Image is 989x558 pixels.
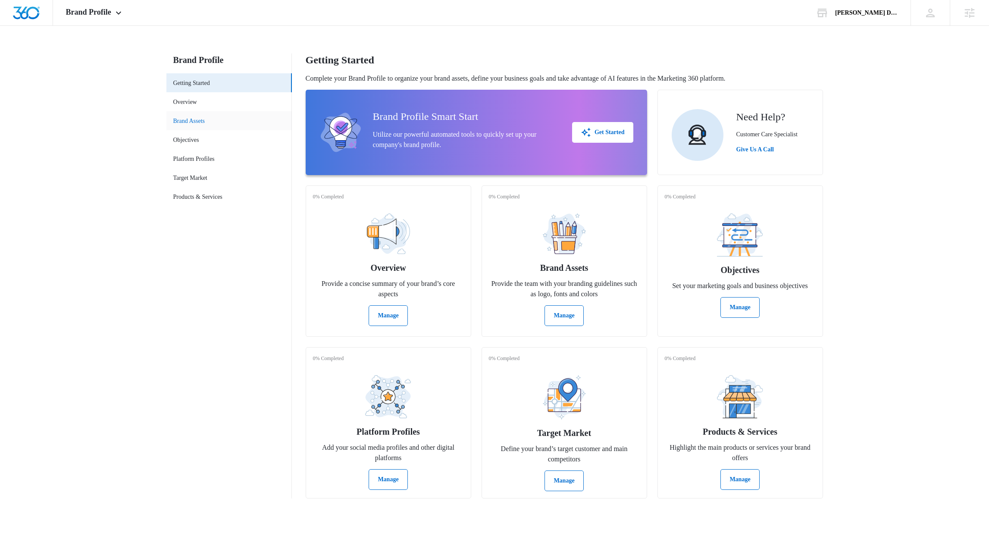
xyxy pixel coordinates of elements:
[736,109,798,125] h2: Need Help?
[489,354,520,362] p: 0% Completed
[306,347,471,498] a: 0% CompletedPlatform ProfilesAdd your social media profiles and other digital platformsManage
[306,53,374,66] h1: Getting Started
[489,279,640,299] p: Provide the team with your branding guidelines such as logo, fonts and colors
[313,193,344,201] p: 0% Completed
[369,305,407,326] button: Manage
[66,8,111,17] span: Brand Profile
[173,116,205,125] a: Brand Assets
[672,281,808,291] p: Set your marketing goals and business objectives
[373,129,558,150] p: Utilize our powerful automated tools to quickly set up your company's brand profile.
[173,173,207,182] a: Target Market
[720,469,759,490] button: Manage
[166,53,292,66] h2: Brand Profile
[489,193,520,201] p: 0% Completed
[306,185,471,337] a: 0% CompletedOverviewProvide a concise summary of your brand’s core aspectsManage
[173,192,222,201] a: Products & Services
[665,354,696,362] p: 0% Completed
[489,444,640,464] p: Define your brand’s target customer and main competitors
[313,279,464,299] p: Provide a concise summary of your brand’s core aspects
[370,261,406,274] h2: Overview
[537,426,591,439] h2: Target Market
[736,130,798,139] p: Customer Care Specialist
[657,347,823,498] a: 0% CompletedProducts & ServicesHighlight the main products or services your brand offersManage
[357,425,420,438] h2: Platform Profiles
[721,263,760,276] h2: Objectives
[373,109,558,124] h2: Brand Profile Smart Start
[657,185,823,337] a: 0% CompletedObjectivesSet your marketing goals and business objectivesManage
[545,305,583,326] button: Manage
[835,9,898,16] div: account name
[173,97,197,107] a: Overview
[482,347,647,498] a: 0% CompletedTarget MarketDefine your brand’s target customer and main competitorsManage
[581,127,625,138] div: Get Started
[665,193,696,201] p: 0% Completed
[720,297,759,318] button: Manage
[482,185,647,337] a: 0% CompletedBrand AssetsProvide the team with your branding guidelines such as logo, fonts and co...
[306,73,823,84] p: Complete your Brand Profile to organize your brand assets, define your business goals and take ad...
[369,469,407,490] button: Manage
[313,442,464,463] p: Add your social media profiles and other digital platforms
[545,470,583,491] button: Manage
[540,261,588,274] h2: Brand Assets
[313,354,344,362] p: 0% Completed
[173,135,199,144] a: Objectives
[736,145,798,154] a: Give Us A Call
[173,154,215,163] a: Platform Profiles
[173,78,210,88] a: Getting Started
[665,442,816,463] p: Highlight the main products or services your brand offers
[703,425,777,438] h2: Products & Services
[572,122,633,143] button: Get Started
